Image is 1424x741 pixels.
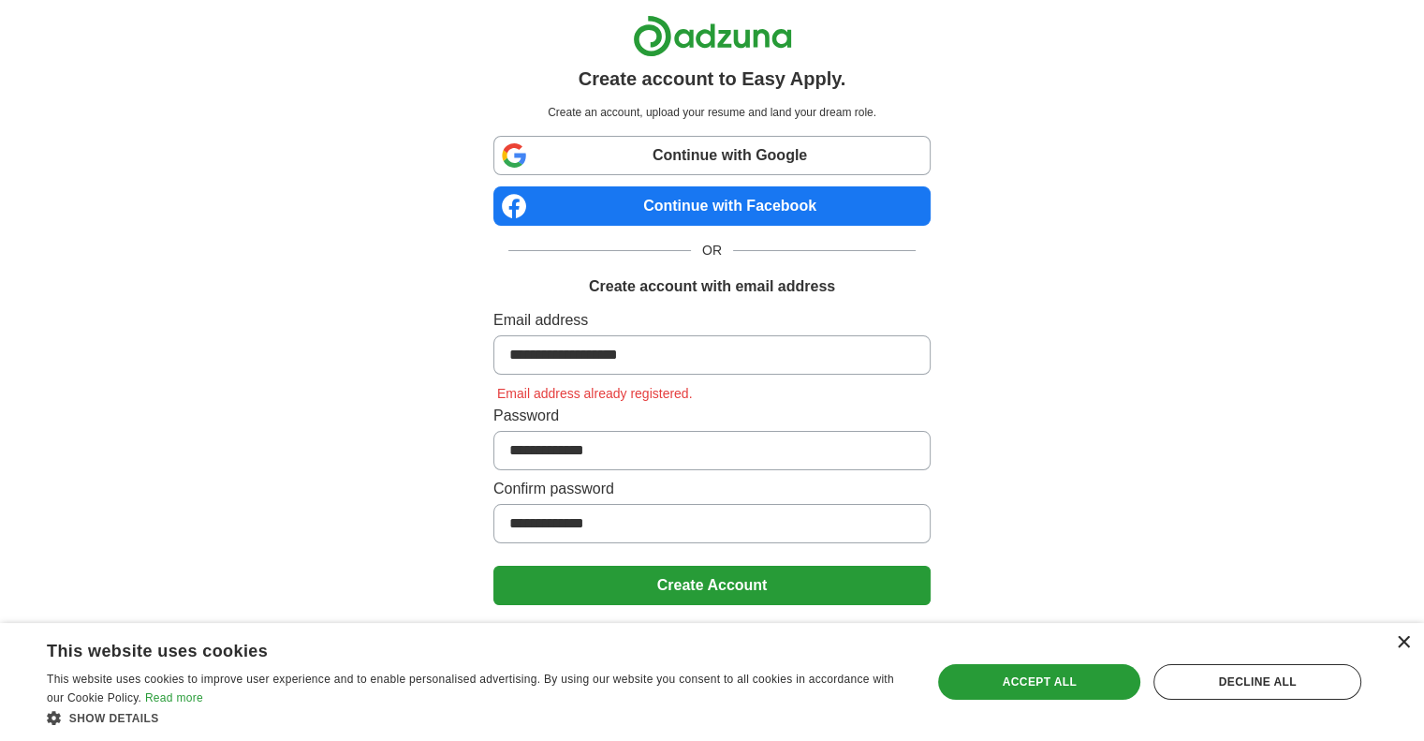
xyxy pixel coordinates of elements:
h1: Create account to Easy Apply. [579,65,846,93]
span: This website uses cookies to improve user experience and to enable personalised advertising. By u... [47,673,894,704]
a: Continue with Facebook [493,186,931,226]
label: Password [493,405,931,427]
div: This website uses cookies [47,634,859,662]
h1: Create account with email address [589,275,835,298]
label: Email address [493,309,931,332]
div: Accept all [938,664,1140,700]
label: Confirm password [493,478,931,500]
button: Create Account [493,566,931,605]
div: Close [1396,636,1410,650]
a: Continue with Google [493,136,931,175]
span: Email address already registered. [493,386,697,401]
img: Adzuna logo [633,15,792,57]
p: Create an account, upload your resume and land your dream role. [497,104,927,121]
div: Decline all [1153,664,1361,700]
span: Show details [69,712,159,725]
div: Show details [47,708,905,727]
a: Read more, opens a new window [145,691,203,704]
span: OR [691,241,733,260]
